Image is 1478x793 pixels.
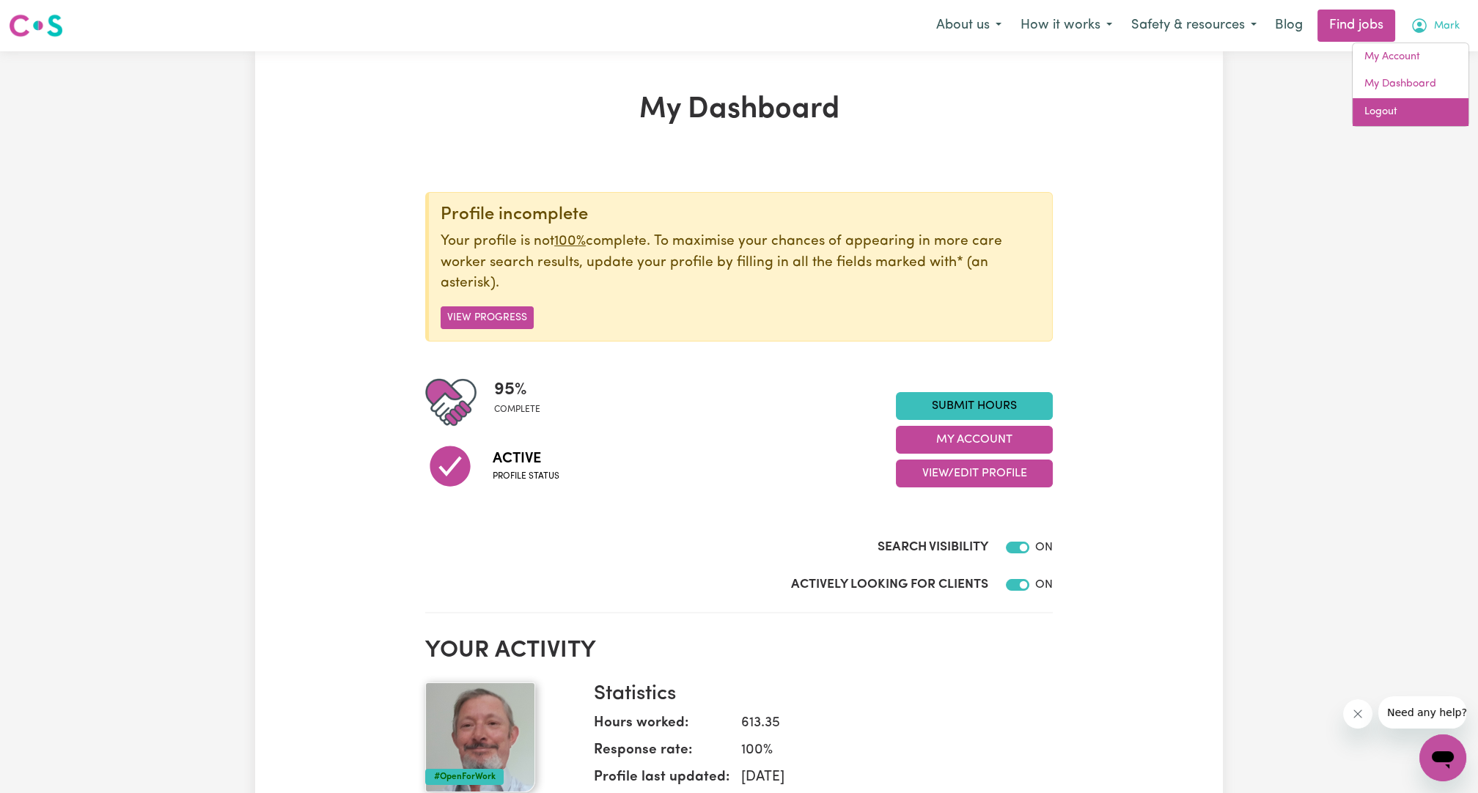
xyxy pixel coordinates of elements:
[1317,10,1395,42] a: Find jobs
[927,10,1011,41] button: About us
[425,682,535,792] img: Your profile picture
[425,769,504,785] div: #OpenForWork
[494,403,540,416] span: complete
[494,377,552,428] div: Profile completeness: 95%
[896,392,1053,420] a: Submit Hours
[729,740,1041,761] dd: 100 %
[494,377,540,403] span: 95 %
[729,767,1041,789] dd: [DATE]
[1353,98,1468,126] a: Logout
[1122,10,1266,41] button: Safety & resources
[441,204,1040,226] div: Profile incomplete
[1035,579,1053,591] span: ON
[1011,10,1122,41] button: How it works
[896,460,1053,487] button: View/Edit Profile
[441,306,534,329] button: View Progress
[9,9,63,43] a: Careseekers logo
[493,470,559,483] span: Profile status
[594,682,1041,707] h3: Statistics
[9,12,63,39] img: Careseekers logo
[1353,70,1468,98] a: My Dashboard
[1352,43,1469,127] div: My Account
[9,10,89,22] span: Need any help?
[1378,696,1466,729] iframe: Message from company
[1035,542,1053,553] span: ON
[554,235,586,248] u: 100%
[594,713,729,740] dt: Hours worked:
[1266,10,1312,42] a: Blog
[1401,10,1469,41] button: My Account
[1419,734,1466,781] iframe: Button to launch messaging window
[1353,43,1468,71] a: My Account
[493,448,559,470] span: Active
[425,92,1053,128] h1: My Dashboard
[594,740,729,767] dt: Response rate:
[791,575,988,594] label: Actively Looking for Clients
[878,538,988,557] label: Search Visibility
[441,232,1040,295] p: Your profile is not complete. To maximise your chances of appearing in more care worker search re...
[896,426,1053,454] button: My Account
[1434,18,1460,34] span: Mark
[425,637,1053,665] h2: Your activity
[729,713,1041,734] dd: 613.35
[1343,699,1372,729] iframe: Close message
